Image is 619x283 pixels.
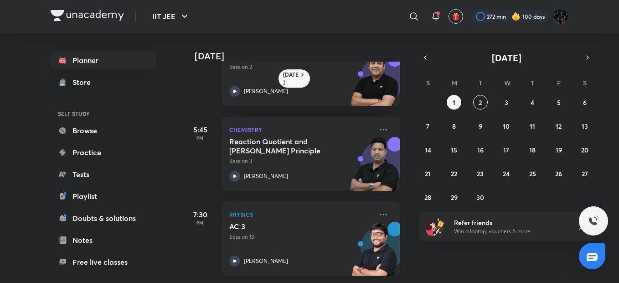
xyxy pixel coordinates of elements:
button: IIT JEE [147,7,196,26]
abbr: September 16, 2025 [477,146,484,154]
abbr: September 3, 2025 [505,98,508,107]
abbr: September 10, 2025 [503,122,510,131]
p: Session 2 [229,63,372,71]
button: September 28, 2025 [421,190,435,204]
button: September 6, 2025 [578,95,592,110]
abbr: September 8, 2025 [452,122,456,131]
a: Practice [51,143,156,162]
abbr: Wednesday [504,79,511,87]
button: September 21, 2025 [421,166,435,181]
a: Tests [51,165,156,183]
abbr: September 1, 2025 [453,98,455,107]
button: September 23, 2025 [473,166,488,181]
a: Browse [51,121,156,140]
abbr: September 9, 2025 [479,122,482,131]
button: [DATE] [432,51,581,64]
a: Playlist [51,187,156,205]
h6: Refer friends [454,218,566,227]
abbr: Thursday [531,79,534,87]
abbr: September 21, 2025 [425,169,431,178]
button: September 7, 2025 [421,119,435,133]
button: September 13, 2025 [578,119,592,133]
button: September 26, 2025 [552,166,566,181]
abbr: September 2, 2025 [479,98,482,107]
button: September 17, 2025 [499,142,514,157]
abbr: September 6, 2025 [583,98,587,107]
p: [PERSON_NAME] [244,257,288,265]
img: ttu [588,215,599,226]
button: September 18, 2025 [525,142,540,157]
p: Session 13 [229,233,372,241]
a: Doubts & solutions [51,209,156,227]
h5: 5:45 [182,124,218,135]
p: [PERSON_NAME] [244,87,288,95]
abbr: September 7, 2025 [426,122,429,131]
abbr: Monday [452,79,457,87]
button: September 12, 2025 [552,119,566,133]
p: PM [182,135,218,141]
h6: [DATE] [283,71,299,86]
img: streak [511,12,521,21]
abbr: September 13, 2025 [582,122,588,131]
abbr: Tuesday [479,79,482,87]
button: September 20, 2025 [578,142,592,157]
button: September 25, 2025 [525,166,540,181]
abbr: Sunday [426,79,430,87]
abbr: September 12, 2025 [556,122,562,131]
abbr: September 14, 2025 [425,146,431,154]
abbr: September 27, 2025 [582,169,588,178]
abbr: September 20, 2025 [581,146,588,154]
button: September 19, 2025 [552,142,566,157]
abbr: September 28, 2025 [424,193,431,202]
abbr: September 23, 2025 [477,169,484,178]
h5: Reaction Quotient and Le-Chatelier's Principle [229,137,343,155]
button: September 11, 2025 [525,119,540,133]
p: Physics [229,209,372,220]
abbr: September 17, 2025 [503,146,509,154]
a: Notes [51,231,156,249]
p: PM [182,220,218,225]
button: September 10, 2025 [499,119,514,133]
abbr: September 19, 2025 [556,146,562,154]
button: September 2, 2025 [473,95,488,110]
abbr: September 22, 2025 [451,169,457,178]
img: avatar [452,12,460,21]
abbr: September 5, 2025 [557,98,561,107]
img: Umang Raj [553,9,568,24]
img: referral [426,217,444,236]
abbr: Friday [557,79,561,87]
button: September 27, 2025 [578,166,592,181]
button: September 29, 2025 [447,190,461,204]
a: Free live classes [51,253,156,271]
abbr: September 24, 2025 [503,169,510,178]
a: Company Logo [51,10,124,23]
abbr: September 15, 2025 [451,146,457,154]
p: Chemistry [229,124,372,135]
button: September 5, 2025 [552,95,566,110]
abbr: September 29, 2025 [451,193,458,202]
button: September 22, 2025 [447,166,461,181]
button: September 1, 2025 [447,95,461,110]
button: September 8, 2025 [447,119,461,133]
h4: [DATE] [195,51,409,62]
abbr: September 30, 2025 [476,193,484,202]
a: Store [51,73,156,91]
h5: 7:30 [182,209,218,220]
a: Planner [51,51,156,69]
abbr: September 11, 2025 [530,122,535,131]
abbr: September 25, 2025 [529,169,536,178]
img: Company Logo [51,10,124,21]
p: Win a laptop, vouchers & more [454,227,566,236]
button: September 3, 2025 [499,95,514,110]
p: [PERSON_NAME] [244,172,288,180]
button: September 4, 2025 [525,95,540,110]
img: unacademy [350,52,400,115]
button: September 30, 2025 [473,190,488,204]
button: September 15, 2025 [447,142,461,157]
span: [DATE] [492,52,521,64]
button: September 9, 2025 [473,119,488,133]
abbr: Saturday [583,79,587,87]
img: unacademy [350,137,400,200]
h5: AC 3 [229,222,343,231]
button: September 24, 2025 [499,166,514,181]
